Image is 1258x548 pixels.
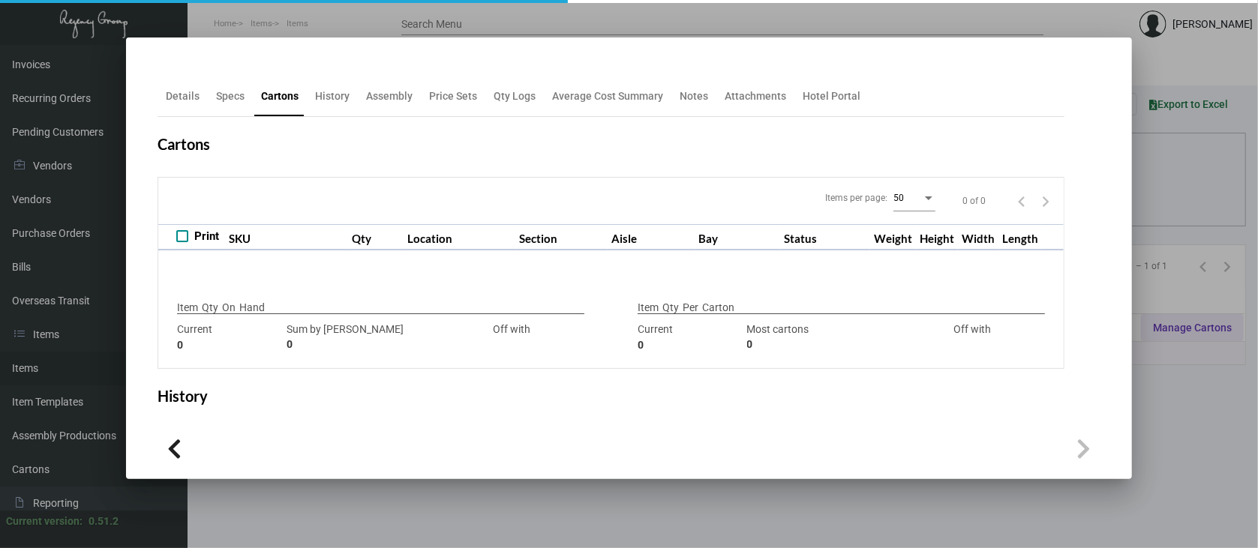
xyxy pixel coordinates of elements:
p: Qty [662,300,679,316]
div: Hotel Portal [803,88,860,104]
button: Next page [1034,189,1058,213]
div: History [315,88,350,104]
div: Attachments [725,88,786,104]
div: Current [177,322,279,353]
div: Current version: [6,514,83,529]
th: Width [958,224,998,250]
p: Item [177,300,198,316]
div: Specs [216,88,245,104]
div: Details [166,88,200,104]
th: Weight [870,224,916,250]
th: Aisle [608,224,695,250]
div: Assembly [366,88,413,104]
th: Location [404,224,515,250]
div: Price Sets [429,88,477,104]
div: 0 of 0 [962,194,986,208]
div: Average Cost Summary [552,88,663,104]
th: Length [998,224,1042,250]
p: Hand [239,300,265,316]
span: Print [194,227,219,245]
div: Sum by [PERSON_NAME] [287,322,454,353]
p: On [222,300,236,316]
th: Bay [695,224,781,250]
h2: Cartons [158,135,210,153]
div: Notes [680,88,708,104]
h2: History [158,387,208,405]
div: Current [638,322,740,353]
span: 50 [893,193,904,203]
th: Status [780,224,870,250]
div: Most cartons [747,322,914,353]
th: Height [916,224,958,250]
div: 0.51.2 [89,514,119,529]
div: Items per page: [825,191,887,205]
th: SKU [225,224,347,250]
p: Qty [202,300,218,316]
p: Per [683,300,698,316]
div: Off with [921,322,1023,353]
div: Qty Logs [494,88,536,104]
button: Previous page [1010,189,1034,213]
div: Cartons [261,88,299,104]
mat-select: Items per page: [893,192,935,204]
p: Carton [702,300,734,316]
th: Qty [348,224,404,250]
p: Item [638,300,659,316]
th: Section [516,224,608,250]
div: Off with [461,322,563,353]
